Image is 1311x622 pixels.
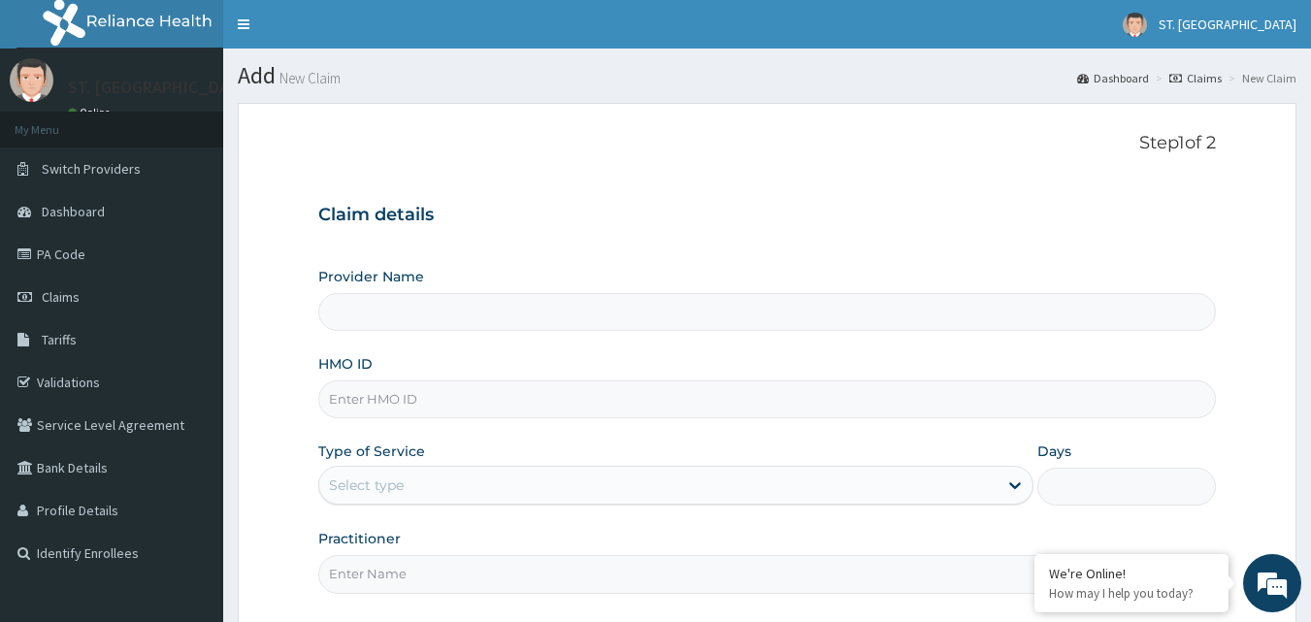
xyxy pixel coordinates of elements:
div: Select type [329,475,404,495]
p: ST. [GEOGRAPHIC_DATA] [68,79,254,96]
p: Step 1 of 2 [318,133,1217,154]
a: Claims [1169,70,1222,86]
label: Type of Service [318,442,425,461]
a: Dashboard [1077,70,1149,86]
span: Tariffs [42,331,77,348]
span: ST. [GEOGRAPHIC_DATA] [1159,16,1296,33]
div: We're Online! [1049,565,1214,582]
img: User Image [1123,13,1147,37]
label: HMO ID [318,354,373,374]
label: Practitioner [318,529,401,548]
h1: Add [238,63,1296,88]
small: New Claim [276,71,341,85]
img: User Image [10,58,53,102]
input: Enter HMO ID [318,380,1217,418]
li: New Claim [1224,70,1296,86]
label: Days [1037,442,1071,461]
span: Claims [42,288,80,306]
a: Online [68,106,115,119]
label: Provider Name [318,267,424,286]
span: Switch Providers [42,160,141,178]
h3: Claim details [318,205,1217,226]
p: How may I help you today? [1049,585,1214,602]
input: Enter Name [318,555,1217,593]
span: Dashboard [42,203,105,220]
